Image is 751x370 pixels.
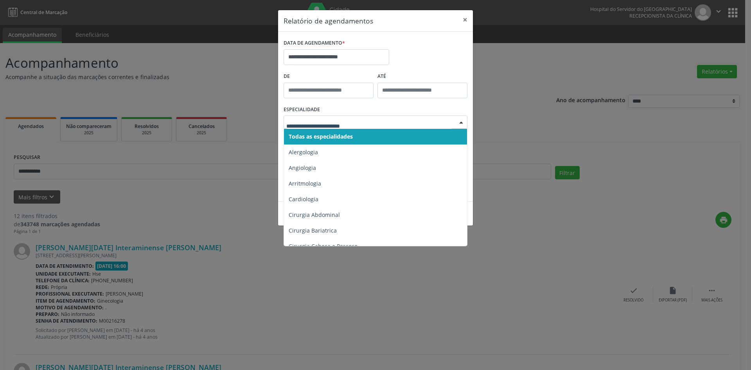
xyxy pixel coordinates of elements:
span: Arritmologia [289,180,321,187]
span: Cardiologia [289,195,318,203]
label: De [284,70,374,83]
span: Cirurgia Abdominal [289,211,340,218]
button: Close [457,10,473,29]
label: ESPECIALIDADE [284,104,320,116]
span: Cirurgia Cabeça e Pescoço [289,242,358,250]
label: DATA DE AGENDAMENTO [284,37,345,49]
span: Todas as especialidades [289,133,353,140]
span: Alergologia [289,148,318,156]
h5: Relatório de agendamentos [284,16,373,26]
span: Cirurgia Bariatrica [289,227,337,234]
label: ATÉ [377,70,467,83]
span: Angiologia [289,164,316,171]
